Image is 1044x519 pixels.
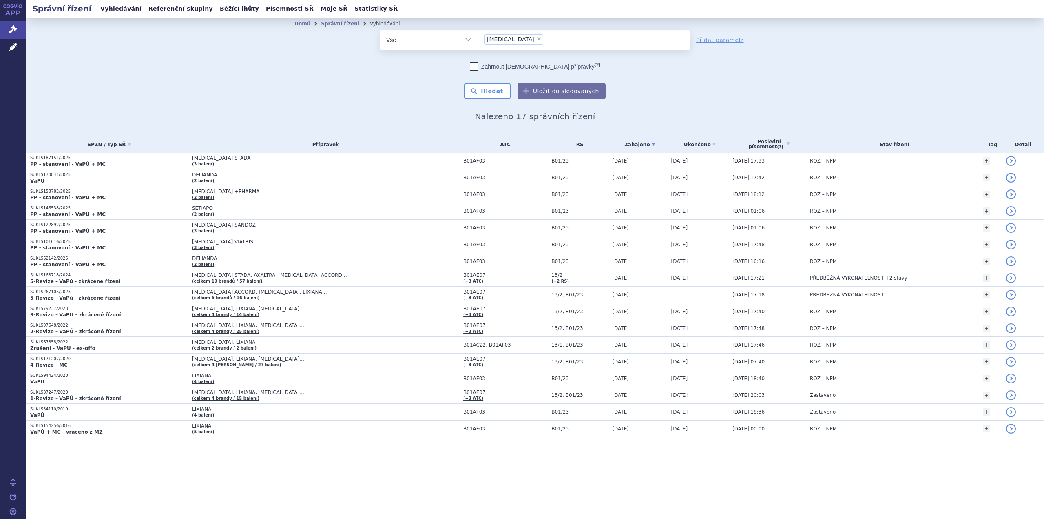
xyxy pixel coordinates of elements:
[983,358,990,365] a: +
[612,175,629,180] span: [DATE]
[1006,206,1016,216] a: detail
[671,292,673,298] span: -
[732,242,765,247] span: [DATE] 17:48
[192,413,214,417] a: (4 balení)
[30,429,103,435] strong: VaPÚ + MC - vráceno z MZ
[192,189,396,194] span: [MEDICAL_DATA] +PHARMA
[30,228,106,234] strong: PP - stanovení - VaPÚ + MC
[30,295,120,301] strong: 5-Revize - VaPú - zkrácené řízení
[612,275,629,281] span: [DATE]
[810,275,907,281] span: PŘEDBĚŽNÁ VYKONATELNOST +2 stavy
[370,18,411,30] li: Vyhledávání
[1006,323,1016,333] a: detail
[463,356,547,362] span: B01AE07
[30,245,106,251] strong: PP - stanovení - VaPÚ + MC
[551,175,608,180] span: B01/23
[983,241,990,248] a: +
[30,373,188,379] p: SUKLS94424/2020
[464,83,511,99] button: Hledat
[810,175,837,180] span: ROZ – NPM
[732,325,765,331] span: [DATE] 17:48
[732,426,765,432] span: [DATE] 00:00
[294,21,310,27] a: Domů
[30,161,106,167] strong: PP - stanovení - VaPÚ + MC
[732,158,765,164] span: [DATE] 17:33
[546,34,550,44] input: [MEDICAL_DATA]
[1006,173,1016,183] a: detail
[551,279,569,283] a: (+2 RS)
[192,229,214,233] a: (3 balení)
[1006,240,1016,249] a: detail
[463,192,547,197] span: B01AF03
[732,275,765,281] span: [DATE] 17:21
[30,406,188,412] p: SUKLS54110/2019
[551,225,608,231] span: B01/23
[30,390,188,395] p: SUKLS37247/2020
[612,258,629,264] span: [DATE]
[983,325,990,332] a: +
[810,258,837,264] span: ROZ – NPM
[732,225,765,231] span: [DATE] 01:06
[1006,390,1016,400] a: detail
[671,309,688,314] span: [DATE]
[983,174,990,181] a: +
[321,21,359,27] a: Správní řízení
[612,242,629,247] span: [DATE]
[1006,273,1016,283] a: detail
[30,306,188,312] p: SUKLS79237/2023
[192,312,259,317] a: (celkem 4 brandy / 14 balení)
[352,3,400,14] a: Statistiky SŘ
[192,339,396,345] span: [MEDICAL_DATA], LIXIANA
[30,155,188,161] p: SUKLS187151/2025
[671,242,688,247] span: [DATE]
[732,409,765,415] span: [DATE] 18:36
[30,362,68,368] strong: 4-Revize - MC
[671,392,688,398] span: [DATE]
[1006,307,1016,316] a: detail
[983,308,990,315] a: +
[487,36,535,42] span: [MEDICAL_DATA]
[732,392,765,398] span: [DATE] 20:03
[192,306,396,312] span: [MEDICAL_DATA], LIXIANA, [MEDICAL_DATA]…
[30,323,188,328] p: SUKLS97648/2022
[1006,424,1016,434] a: detail
[671,158,688,164] span: [DATE]
[612,158,629,164] span: [DATE]
[188,136,459,153] th: Přípravek
[463,312,483,317] a: (+3 ATC)
[732,192,765,197] span: [DATE] 18:12
[30,178,44,184] strong: VaPÚ
[732,175,765,180] span: [DATE] 17:42
[463,296,483,300] a: (+3 ATC)
[1006,290,1016,300] a: detail
[463,272,547,278] span: B01AE07
[192,430,214,434] a: (5 balení)
[551,192,608,197] span: B01/23
[983,157,990,165] a: +
[983,375,990,382] a: +
[732,376,765,381] span: [DATE] 18:40
[671,208,688,214] span: [DATE]
[983,291,990,298] a: +
[671,258,688,264] span: [DATE]
[612,426,629,432] span: [DATE]
[518,83,606,99] button: Uložit do sledovaných
[146,3,215,14] a: Referenční skupiny
[30,205,188,211] p: SUKLS146538/2025
[30,239,188,245] p: SUKLS101016/2025
[612,192,629,197] span: [DATE]
[777,145,783,149] abbr: (?)
[732,208,765,214] span: [DATE] 01:06
[595,62,600,67] abbr: (?)
[612,292,629,298] span: [DATE]
[463,342,547,348] span: B01AC22, B01AF03
[30,423,188,429] p: SUKLS154256/2016
[810,208,837,214] span: ROZ – NPM
[30,329,121,334] strong: 2-Revize - VaPÚ - zkrácené řízení
[463,329,483,334] a: (+3 ATC)
[30,339,188,345] p: SUKLS67858/2022
[1006,340,1016,350] a: detail
[612,225,629,231] span: [DATE]
[30,222,188,228] p: SUKLS122892/2025
[1006,374,1016,383] a: detail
